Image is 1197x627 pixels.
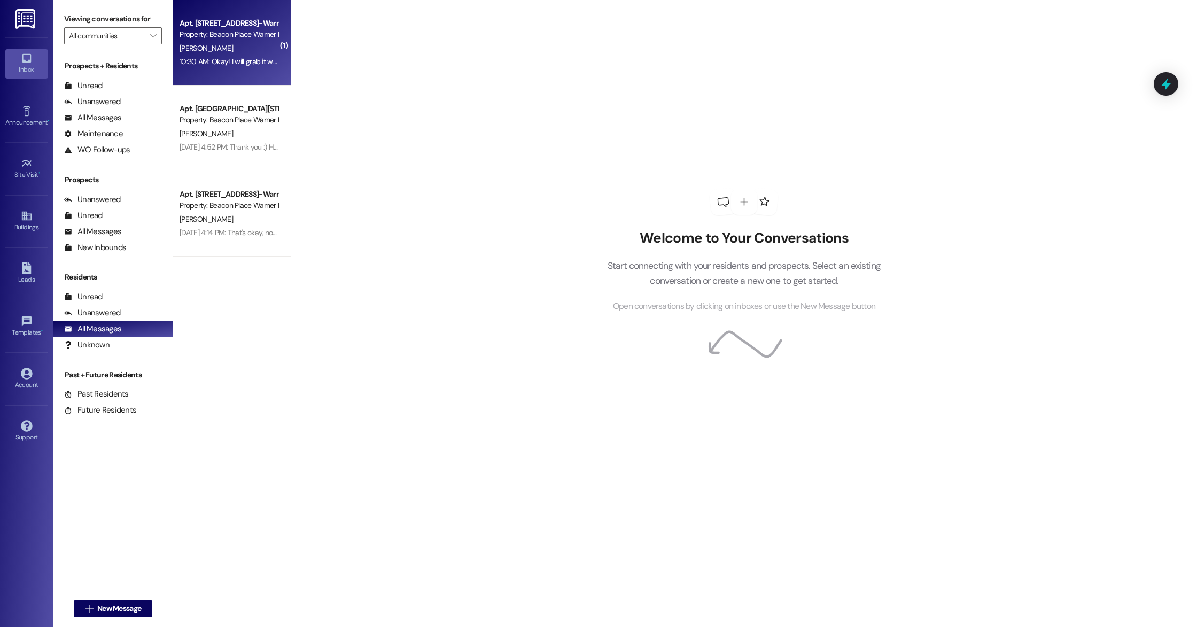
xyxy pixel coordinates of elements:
[180,43,233,53] span: [PERSON_NAME]
[591,258,897,289] p: Start connecting with your residents and prospects. Select an existing conversation or create a n...
[5,259,48,288] a: Leads
[53,174,173,185] div: Prospects
[64,194,121,205] div: Unanswered
[64,242,126,253] div: New Inbounds
[5,312,48,341] a: Templates •
[180,57,434,66] div: 10:30 AM: Okay! I will grab it when I bring up the money order for rent. Thank you!!!
[64,128,123,140] div: Maintenance
[180,103,278,114] div: Apt. [GEOGRAPHIC_DATA][STREET_ADDRESS]-Warner Robins, LLC
[180,18,278,29] div: Apt. [STREET_ADDRESS]-Warner Robins, LLC
[64,112,121,123] div: All Messages
[613,300,875,313] span: Open conversations by clicking on inboxes or use the New Message button
[64,405,136,416] div: Future Residents
[5,417,48,446] a: Support
[64,210,103,221] div: Unread
[180,228,890,237] div: [DATE] 4:14 PM: That's okay, no worries! We completely understand! Thank you for being such a won...
[5,154,48,183] a: Site Visit •
[64,144,130,156] div: WO Follow-ups
[64,291,103,303] div: Unread
[64,323,121,335] div: All Messages
[5,365,48,393] a: Account
[64,339,110,351] div: Unknown
[64,226,121,237] div: All Messages
[53,60,173,72] div: Prospects + Residents
[15,9,37,29] img: ResiDesk Logo
[180,142,351,152] div: [DATE] 4:52 PM: Thank you :) Have a wonderful evening!
[69,27,145,44] input: All communities
[64,307,121,319] div: Unanswered
[180,129,233,138] span: [PERSON_NAME]
[41,327,43,335] span: •
[64,96,121,107] div: Unanswered
[53,369,173,381] div: Past + Future Residents
[150,32,156,40] i: 
[53,272,173,283] div: Residents
[5,207,48,236] a: Buildings
[180,114,278,126] div: Property: Beacon Place Warner Robins
[97,603,141,614] span: New Message
[64,80,103,91] div: Unread
[64,389,129,400] div: Past Residents
[38,169,40,177] span: •
[64,11,162,27] label: Viewing conversations for
[180,200,278,211] div: Property: Beacon Place Warner Robins
[85,605,93,613] i: 
[591,230,897,247] h2: Welcome to Your Conversations
[180,189,278,200] div: Apt. [STREET_ADDRESS]-Warner Robins, LLC
[180,214,233,224] span: [PERSON_NAME]
[180,29,278,40] div: Property: Beacon Place Warner Robins
[74,600,153,617] button: New Message
[48,117,49,125] span: •
[5,49,48,78] a: Inbox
